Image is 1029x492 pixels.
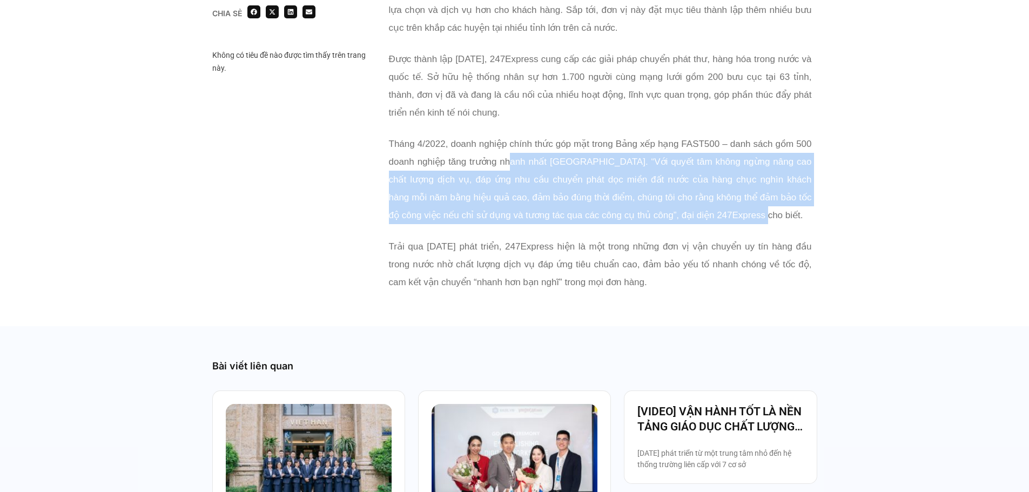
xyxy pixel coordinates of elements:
[389,241,812,287] span: Trải qua [DATE] phát triển, 247Express hiện là một trong những đơn vị vận chuyển uy tín hàng đầu ...
[389,139,812,220] span: Tháng 4/2022, doanh nghiệp chính thức góp mặt trong Bảng xếp hạng FAST500 – danh sách gồm 500 doa...
[247,5,260,18] div: Share on facebook
[302,5,315,18] div: Share on email
[212,49,373,75] div: Không có tiêu đề nào được tìm thấy trên trang này.
[212,359,817,373] div: Bài viết liên quan
[637,404,803,434] a: [VIDEO] VẬN HÀNH TỐT LÀ NỀN TẢNG GIÁO DỤC CHẤT LƯỢNG – BAMBOO SCHOOL CHỌN BASE
[389,54,812,118] span: Được thành lập [DATE], 247Express cung cấp các giải pháp chuyển phát thư, hàng hóa trong nước và ...
[266,5,279,18] div: Share on x-twitter
[212,10,242,17] div: Chia sẻ
[284,5,297,18] div: Share on linkedin
[637,448,803,470] p: [DATE] phát triển từ một trung tâm nhỏ đến hệ thống trường liên cấp với 7 cơ sở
